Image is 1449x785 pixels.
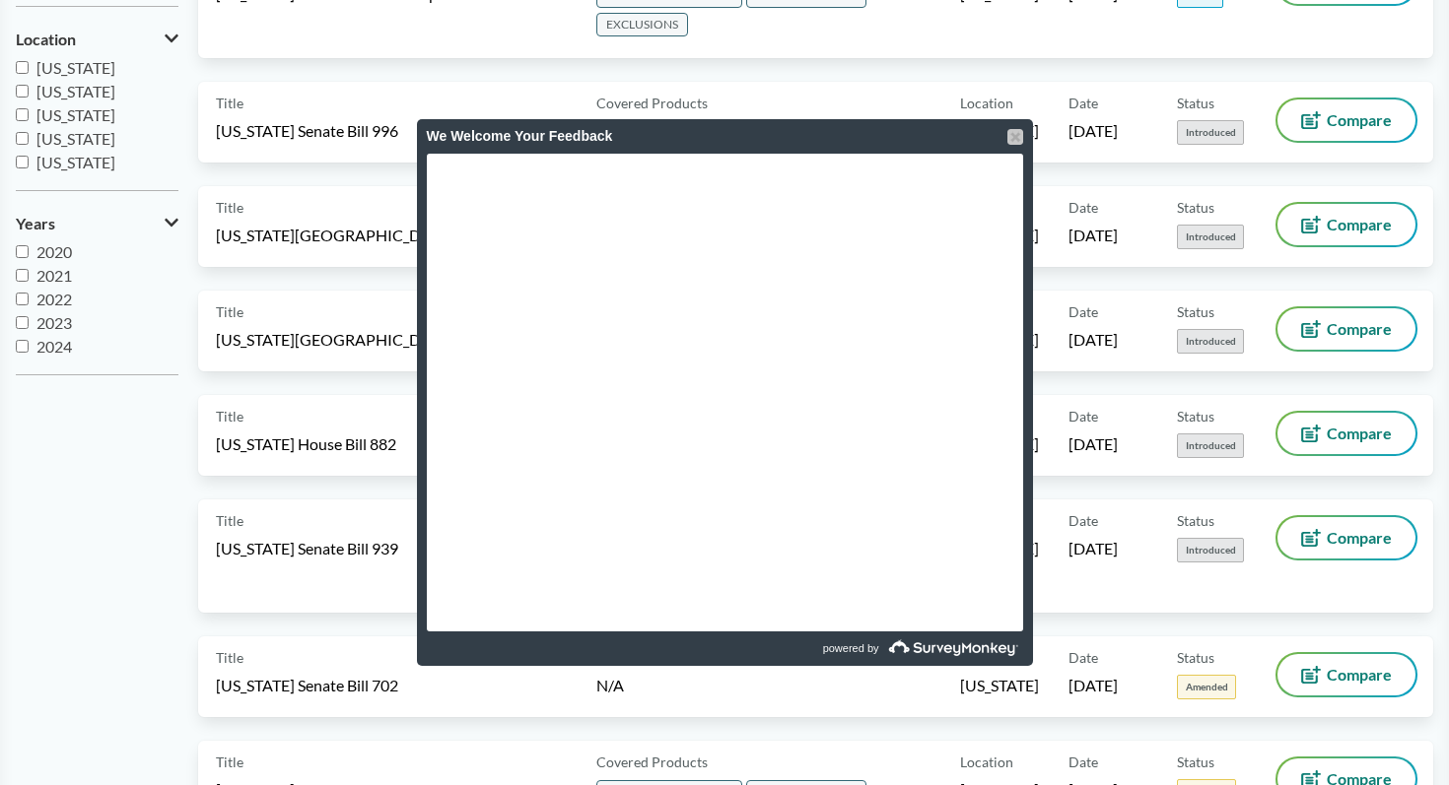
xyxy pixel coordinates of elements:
[1327,112,1392,128] span: Compare
[36,153,115,171] span: [US_STATE]
[36,313,72,332] span: 2023
[1327,321,1392,337] span: Compare
[36,82,115,100] span: [US_STATE]
[596,93,708,113] span: Covered Products
[216,93,243,113] span: Title
[1177,120,1244,145] span: Introduced
[216,510,243,531] span: Title
[1177,225,1244,249] span: Introduced
[1177,647,1214,668] span: Status
[1177,538,1244,562] span: Introduced
[36,290,72,308] span: 2022
[16,293,29,305] input: 2022
[1069,120,1118,142] span: [DATE]
[16,108,29,121] input: [US_STATE]
[16,207,178,240] button: Years
[1177,510,1214,531] span: Status
[1069,752,1098,772] span: Date
[1277,99,1415,141] button: Compare
[1277,204,1415,245] button: Compare
[1069,675,1118,696] span: [DATE]
[1177,433,1244,458] span: Introduced
[16,156,29,168] input: [US_STATE]
[216,433,396,455] span: [US_STATE] House Bill 882
[960,675,1039,696] span: [US_STATE]
[1327,425,1392,441] span: Compare
[1069,93,1098,113] span: Date
[1177,675,1236,699] span: Amended
[216,752,243,772] span: Title
[16,23,178,56] button: Location
[36,266,72,285] span: 2021
[1277,517,1415,558] button: Compare
[16,31,76,48] span: Location
[216,538,398,559] span: [US_STATE] Senate Bill 939
[1069,301,1098,322] span: Date
[596,13,688,36] span: EXCLUSIONS
[960,752,1013,772] span: Location
[1177,93,1214,113] span: Status
[36,337,72,356] span: 2024
[1069,433,1118,455] span: [DATE]
[36,129,115,148] span: [US_STATE]
[216,197,243,218] span: Title
[16,316,29,329] input: 2023
[1069,647,1098,668] span: Date
[1177,197,1214,218] span: Status
[960,93,1013,113] span: Location
[216,301,243,322] span: Title
[1069,197,1098,218] span: Date
[216,406,243,426] span: Title
[16,215,55,232] span: Years
[1069,510,1098,531] span: Date
[1277,308,1415,350] button: Compare
[823,631,879,666] span: powered by
[1069,406,1098,426] span: Date
[16,245,29,258] input: 2020
[1327,217,1392,232] span: Compare
[1177,301,1214,322] span: Status
[36,242,72,261] span: 2020
[216,225,517,246] span: [US_STATE][GEOGRAPHIC_DATA] Bill 6207
[1277,654,1415,695] button: Compare
[1069,538,1118,559] span: [DATE]
[16,340,29,353] input: 2024
[16,269,29,282] input: 2021
[1327,530,1392,546] span: Compare
[596,752,708,772] span: Covered Products
[36,58,115,77] span: [US_STATE]
[1069,225,1118,246] span: [DATE]
[727,631,1023,666] a: powered by
[16,132,29,145] input: [US_STATE]
[1277,413,1415,454] button: Compare
[216,647,243,668] span: Title
[36,105,115,124] span: [US_STATE]
[216,120,398,142] span: [US_STATE] Senate Bill 996
[427,119,1023,154] div: We Welcome Your Feedback
[596,676,624,694] span: N/A
[1177,406,1214,426] span: Status
[216,675,398,696] span: [US_STATE] Senate Bill 702
[1177,752,1214,772] span: Status
[1177,329,1244,354] span: Introduced
[1069,329,1118,351] span: [DATE]
[1327,667,1392,683] span: Compare
[16,61,29,74] input: [US_STATE]
[216,329,517,351] span: [US_STATE][GEOGRAPHIC_DATA] Bill 6205
[16,85,29,98] input: [US_STATE]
